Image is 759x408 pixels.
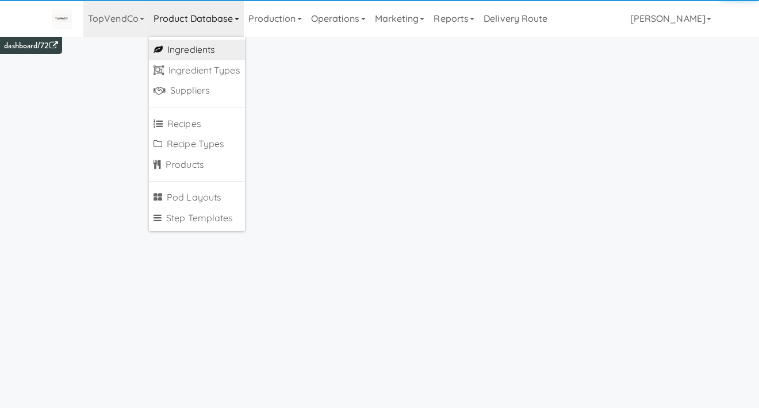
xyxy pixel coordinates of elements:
a: Pod Layouts [149,187,245,208]
a: Ingredient Types [149,60,245,81]
a: Suppliers [149,80,245,101]
a: Ingredients [149,40,245,60]
a: Step Templates [149,208,245,229]
img: Micromart [52,9,72,29]
a: dashboard/72 [4,40,57,52]
a: Recipe Types [149,134,245,155]
a: Products [149,155,245,175]
a: Recipes [149,114,245,134]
